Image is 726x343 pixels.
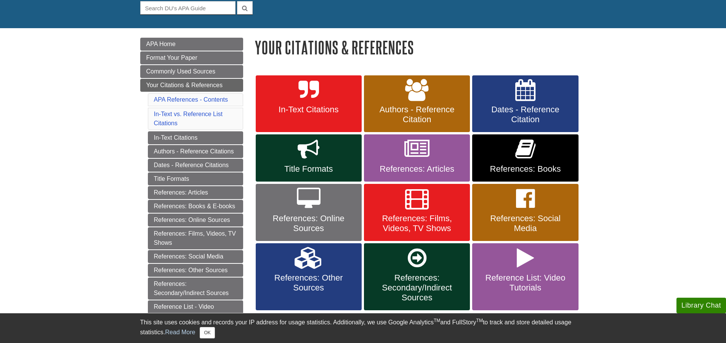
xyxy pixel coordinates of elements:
[140,65,243,78] a: Commonly Used Sources
[148,200,243,213] a: References: Books & E-books
[364,75,470,132] a: Authors - Reference Citation
[370,273,464,303] span: References: Secondary/Indirect Sources
[140,79,243,92] a: Your Citations & References
[154,111,223,126] a: In-Text vs. Reference List Citations
[472,243,578,310] a: Reference List: Video Tutorials
[472,134,578,182] a: References: Books
[154,96,228,103] a: APA References - Contents
[261,164,356,174] span: Title Formats
[261,273,356,293] span: References: Other Sources
[146,41,176,47] span: APA Home
[478,164,572,174] span: References: Books
[256,75,362,132] a: In-Text Citations
[146,82,223,88] span: Your Citations & References
[472,184,578,241] a: References: Social Media
[364,243,470,310] a: References: Secondary/Indirect Sources
[434,318,440,323] sup: TM
[148,300,243,322] a: Reference List - Video Tutorials
[261,214,356,233] span: References: Online Sources
[146,68,215,75] span: Commonly Used Sources
[148,131,243,144] a: In-Text Citations
[370,164,464,174] span: References: Articles
[148,214,243,227] a: References: Online Sources
[140,51,243,64] a: Format Your Paper
[140,318,586,338] div: This site uses cookies and records your IP address for usage statistics. Additionally, we use Goo...
[478,273,572,293] span: Reference List: Video Tutorials
[472,75,578,132] a: Dates - Reference Citation
[148,145,243,158] a: Authors - Reference Citations
[370,214,464,233] span: References: Films, Videos, TV Shows
[256,134,362,182] a: Title Formats
[146,54,197,61] span: Format Your Paper
[148,278,243,300] a: References: Secondary/Indirect Sources
[148,227,243,249] a: References: Films, Videos, TV Shows
[676,298,726,313] button: Library Chat
[148,172,243,185] a: Title Formats
[140,1,236,14] input: Search DU's APA Guide
[370,105,464,124] span: Authors - Reference Citation
[140,38,243,51] a: APA Home
[476,318,483,323] sup: TM
[255,38,586,57] h1: Your Citations & References
[256,184,362,241] a: References: Online Sources
[261,105,356,115] span: In-Text Citations
[200,327,215,338] button: Close
[256,243,362,310] a: References: Other Sources
[148,250,243,263] a: References: Social Media
[148,186,243,199] a: References: Articles
[364,184,470,241] a: References: Films, Videos, TV Shows
[478,105,572,124] span: Dates - Reference Citation
[478,214,572,233] span: References: Social Media
[165,329,195,335] a: Read More
[148,159,243,172] a: Dates - Reference Citations
[364,134,470,182] a: References: Articles
[148,264,243,277] a: References: Other Sources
